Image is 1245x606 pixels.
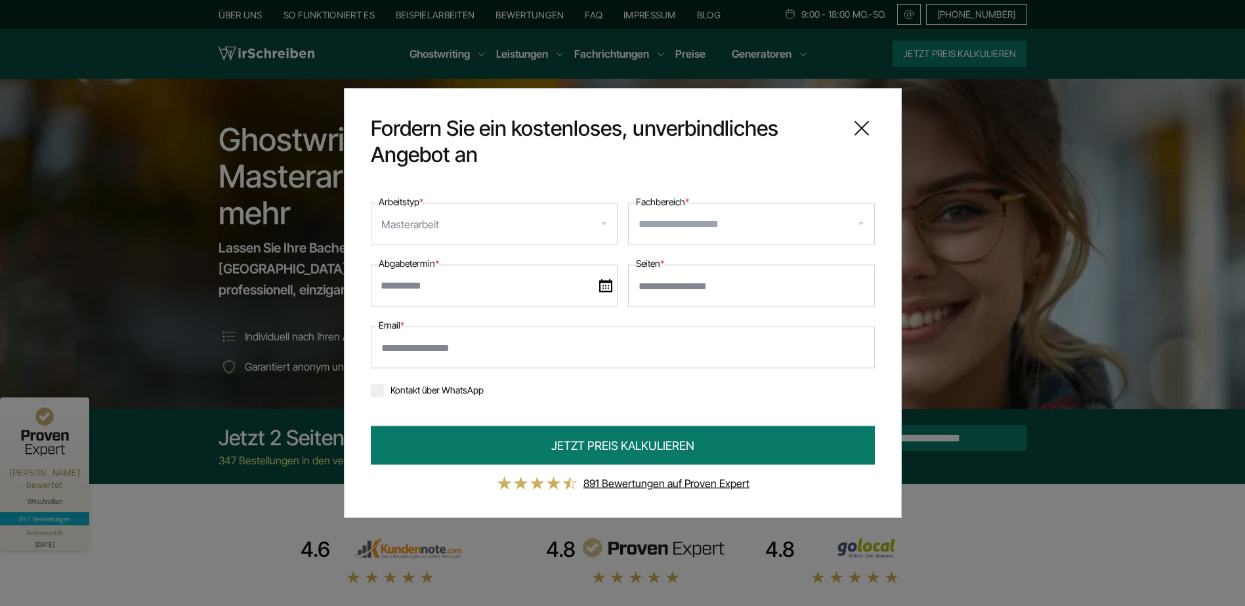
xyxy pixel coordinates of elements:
[636,256,664,272] label: Seiten
[371,115,838,168] span: Fordern Sie ein kostenloses, unverbindliches Angebot an
[371,265,618,307] input: date
[379,317,404,333] label: Email
[636,194,689,210] label: Fachbereich
[379,256,439,272] label: Abgabetermin
[583,477,749,490] a: 891 Bewertungen auf Proven Expert
[379,194,423,210] label: Arbeitstyp
[371,426,875,465] button: JETZT PREIS KALKULIEREN
[381,214,439,235] div: Masterarbeit
[371,384,484,395] label: Kontakt über WhatsApp
[599,279,612,293] img: date
[551,437,694,455] span: JETZT PREIS KALKULIEREN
